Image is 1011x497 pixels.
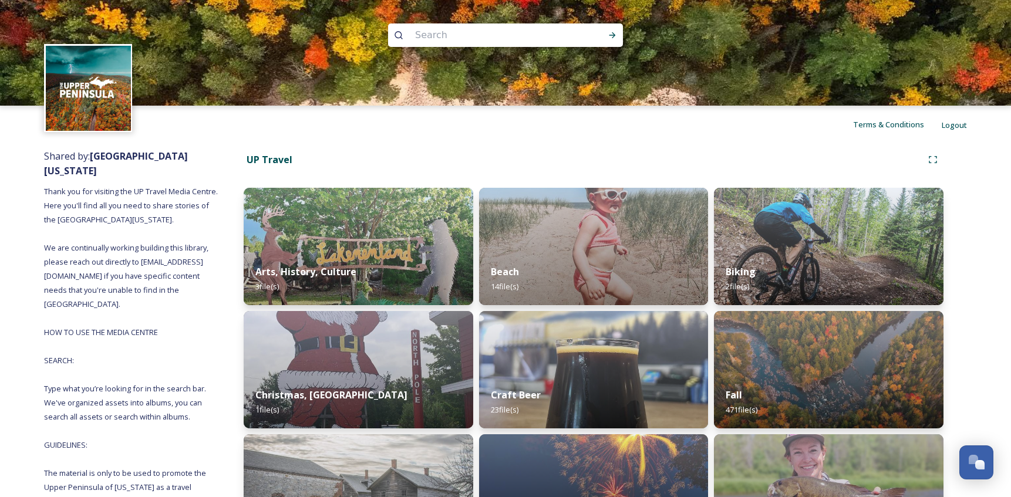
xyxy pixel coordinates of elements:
img: 9b7fadf8-ef81-468c-92c3-899567477e38.jpg [244,188,473,305]
strong: Fall [726,388,742,401]
span: Shared by: [44,150,188,177]
span: Terms & Conditions [853,119,924,130]
strong: [GEOGRAPHIC_DATA][US_STATE] [44,150,188,177]
img: d97ef078-6f2c-457d-a25c-fc8216a269b9.jpg [244,311,473,428]
strong: UP Travel [247,153,292,166]
input: Search [409,22,570,48]
span: 23 file(s) [491,404,518,415]
span: 14 file(s) [491,281,518,292]
button: Open Chat [959,445,993,479]
img: 741672ba-b9f4-4be8-afbf-fd1597b25897.jpg [479,188,709,305]
img: e64874b4-7655-4380-9940-a04a682330b8.jpg [479,311,709,428]
span: 471 file(s) [726,404,757,415]
strong: Biking [726,265,756,278]
strong: Christmas, [GEOGRAPHIC_DATA] [255,388,407,401]
strong: Beach [491,265,519,278]
span: Logout [942,120,967,130]
span: 1 file(s) [255,404,279,415]
a: Terms & Conditions [853,117,942,131]
span: 3 file(s) [255,281,279,292]
strong: Arts, History, Culture [255,265,356,278]
img: c0193259-29ad-4c30-b802-9acaa8bf1012.jpg [714,311,943,428]
img: Snapsea%20Profile.jpg [46,46,131,131]
img: c30d9ded-2226-4177-bf58-0dfc7e160420.jpg [714,188,943,305]
strong: Craft Beer [491,388,541,401]
span: 2 file(s) [726,281,749,292]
